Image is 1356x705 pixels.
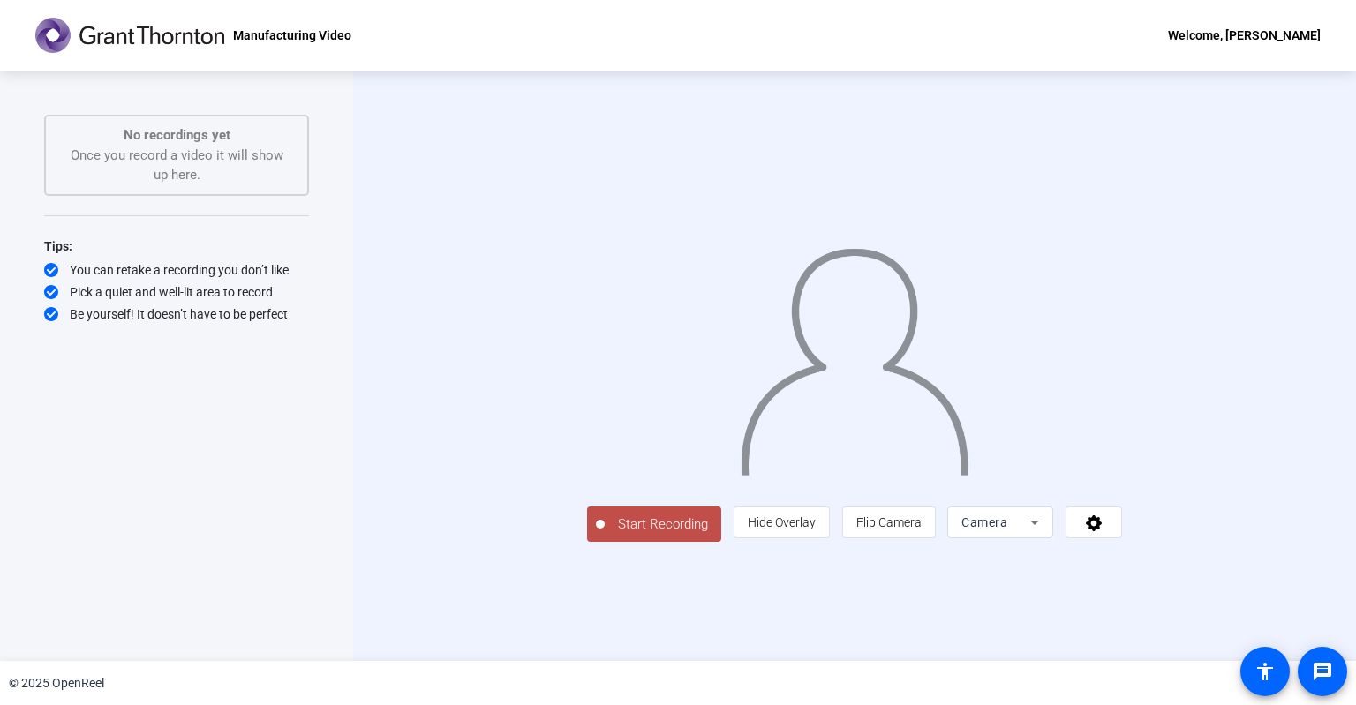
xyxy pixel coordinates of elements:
[44,236,309,257] div: Tips:
[1312,661,1333,682] mat-icon: message
[64,125,290,185] div: Once you record a video it will show up here.
[961,515,1007,529] span: Camera
[748,515,816,529] span: Hide Overlay
[587,506,721,542] button: Start Recording
[233,25,351,46] p: Manufacturing Video
[734,506,830,538] button: Hide Overlay
[9,674,104,693] div: © 2025 OpenReel
[842,506,936,538] button: Flip Camera
[44,283,309,301] div: Pick a quiet and well-lit area to record
[1168,25,1321,46] div: Welcome, [PERSON_NAME]
[35,18,224,53] img: OpenReel logo
[1254,661,1276,682] mat-icon: accessibility
[605,514,721,535] span: Start Recording
[856,515,922,529] span: Flip Camera
[44,305,309,323] div: Be yourself! It doesn’t have to be perfect
[44,261,309,279] div: You can retake a recording you don’t like
[739,235,970,476] img: overlay
[64,125,290,146] p: No recordings yet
